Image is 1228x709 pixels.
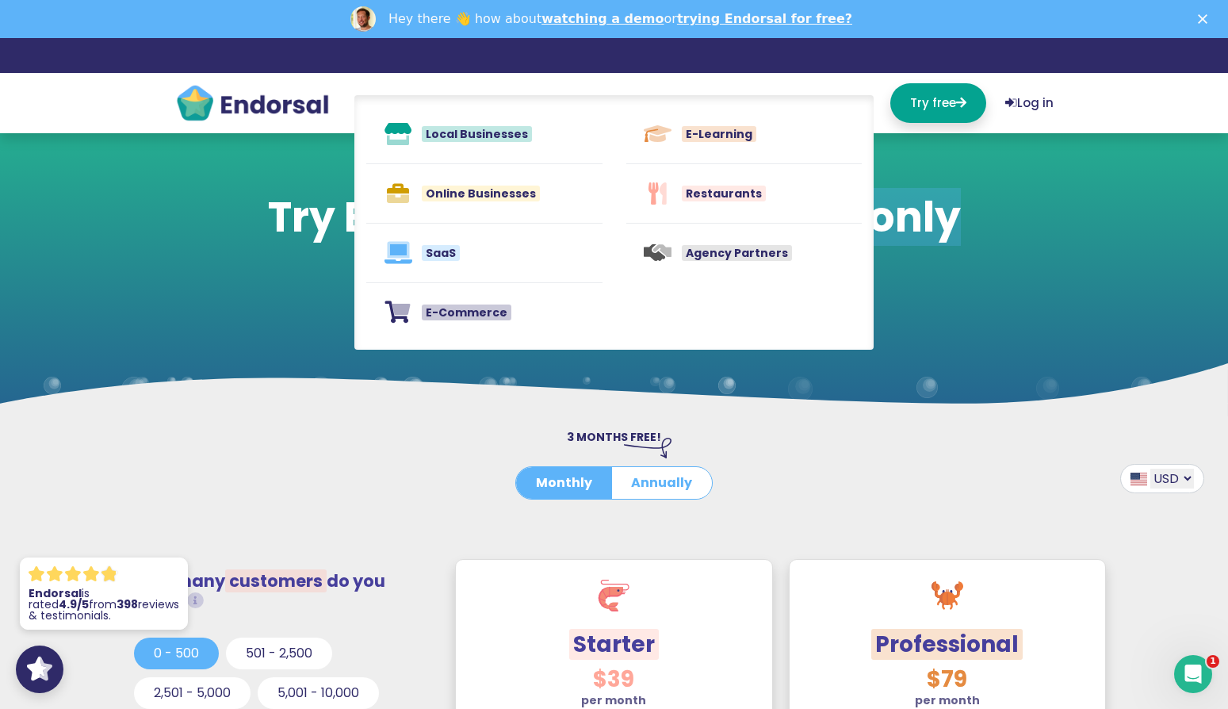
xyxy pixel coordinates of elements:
[611,467,712,499] button: Annually
[890,83,986,123] a: Try free
[422,245,460,261] span: SaaS
[388,11,852,27] div: Hey there 👋 how about or
[366,230,602,276] a: SaaS
[624,438,671,458] img: arrow-right-down.svg
[225,569,327,592] span: customers
[677,11,852,26] a: trying Endorsal for free?
[932,580,963,611] img: crab.svg
[259,318,969,337] p: No credit card required Cancel anytime 10 minute setup
[350,6,376,32] img: Profile image for Dean
[1005,83,1054,123] a: Log in
[258,677,379,709] button: 5,001 - 10,000
[871,629,1023,660] span: Professional
[29,588,179,621] p: is rated from reviews & testimonials.
[134,677,251,709] button: 2,501 - 5,000
[581,692,646,708] strong: per month
[366,171,602,217] a: Online Businesses
[682,126,756,142] span: E-Learning
[259,193,969,292] h1: Try Endorsal free for 14 days, .
[682,186,766,201] span: Restaurants
[593,664,634,695] span: $39
[354,95,874,350] div: Features
[567,429,661,445] span: 3 MONTHS FREE!
[831,83,871,123] a: Blog
[117,596,138,612] strong: 398
[187,592,204,609] i: Total customers from whom you request testimonials/reviews.
[626,111,862,157] a: E-Learning
[1207,655,1219,668] span: 1
[422,126,532,142] span: Local Businesses
[1198,14,1214,24] div: Close
[551,83,633,123] a: Solutions
[1174,655,1212,693] iframe: Intercom live chat
[59,596,89,612] strong: 4.9/5
[134,638,219,669] button: 0 - 500
[422,186,540,201] span: Online Businesses
[626,171,862,217] a: Restaurants
[541,11,664,26] a: watching a demo
[756,83,812,125] a: Pricing
[927,664,967,695] span: $79
[226,638,332,669] button: 501 - 2,500
[516,467,612,499] button: Monthly
[682,245,792,261] span: Agency Partners
[626,230,862,276] a: Agency Partners
[366,111,602,157] a: Local Businesses
[453,83,532,123] a: Features
[652,83,737,123] a: Wall of Love
[29,585,82,601] strong: Endorsal
[915,692,980,708] strong: per month
[598,580,629,611] img: shrimp.svg
[569,629,659,660] span: Starter
[134,571,427,611] h3: How many do you have?
[422,305,511,320] span: E-Commerce
[366,289,602,335] a: E-Commerce
[175,83,330,123] img: endorsal-logo@2x.png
